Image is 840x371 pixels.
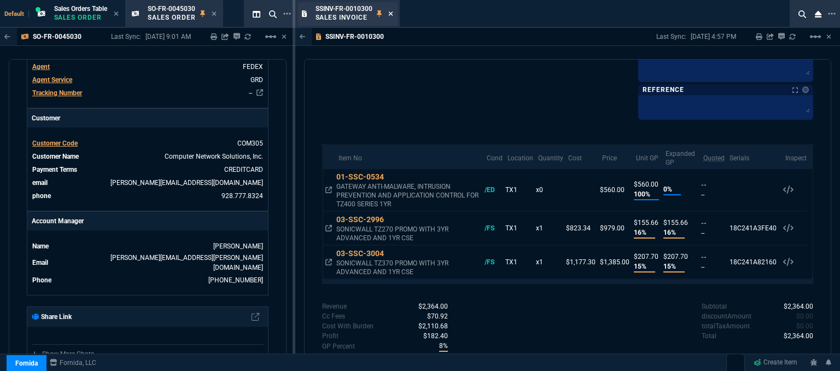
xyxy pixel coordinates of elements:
[730,223,777,233] div: 18C241A3FE40
[534,245,564,279] td: x1
[503,245,534,279] td: TX1
[701,262,723,272] div: --
[663,252,697,262] p: $207.70
[111,32,145,41] p: Last Sync:
[482,144,503,169] th: Cond
[564,245,598,279] td: $1,177.30
[784,332,813,340] span: 2364
[634,218,659,228] p: $155.66
[110,179,263,187] a: [PERSON_NAME][EMAIL_ADDRESS][DOMAIN_NAME]
[600,223,629,233] p: $979.00
[413,331,448,341] p: spec.value
[661,144,699,169] th: Expanded GP
[283,9,291,19] nx-icon: Open New Tab
[796,312,813,320] span: 0
[784,303,813,310] span: 2364
[323,211,813,245] tr: SONICWALL TZ270 PROMO WITH 3YR ADVANCED AND 1YR CSE
[325,258,332,266] nx-icon: Open In Opposite Panel
[418,322,448,330] span: 2110.6751999999997
[388,10,393,19] nx-icon: Close Tab
[32,138,264,149] tr: undefined
[809,30,822,43] mat-icon: Example home icon
[32,312,72,322] p: Share Link
[701,228,723,238] div: --
[32,61,264,72] tr: undefined
[418,303,448,310] span: 2364
[32,74,264,85] tr: undefined
[702,321,750,331] p: undefined
[32,252,264,273] tr: undefined
[322,341,355,351] p: undefined
[774,302,814,311] p: spec.value
[32,151,264,162] tr: undefined
[334,144,482,169] th: Item No
[427,312,448,320] span: 70.92
[663,218,697,228] p: $155.66
[794,8,810,21] nx-icon: Search
[336,248,480,259] div: 03-SSC-3004
[730,257,777,267] div: 18C241A82160
[600,185,629,195] p: $560.00
[46,358,100,368] a: msbcCompanyName
[336,182,480,208] p: GATEWAY ANTI-MALWARE, INTRUSION PREVENTION AND APPLICATION CONTROL FOR TZ400 SERIES 1YR
[27,212,268,230] p: Account Manager
[598,144,632,169] th: Price
[32,242,49,250] span: Name
[323,169,813,211] tr: GATEWAY ANTI-MALWARE, INTRUSION PREVENTION AND APPLICATION CONTROL FOR TZ400 SERIES 1YR
[503,211,534,245] td: TX1
[54,13,107,22] p: Sales Order
[786,311,814,321] p: spec.value
[429,341,448,352] p: spec.value
[248,8,265,21] nx-icon: Split Panels
[781,144,807,169] th: Inspect
[702,331,716,341] p: undefined
[32,241,264,252] tr: undefined
[264,30,277,43] mat-icon: Example home icon
[634,262,655,273] p: 15%
[148,5,195,13] span: SO-FR-0045030
[503,169,534,211] td: TX1
[701,180,723,190] div: --
[32,166,77,173] span: Payment Terms
[4,33,10,40] nx-icon: Back to Table
[32,88,264,98] tr: undefined
[786,321,814,331] p: spec.value
[114,10,119,19] nx-icon: Close Tab
[110,254,263,271] a: [PERSON_NAME][EMAIL_ADDRESS][PERSON_NAME][DOMAIN_NAME]
[32,164,264,175] tr: undefined
[243,63,263,71] span: FEDEX
[702,311,751,321] p: undefined
[634,179,659,189] p: $560.00
[600,257,629,267] p: $1,385.00
[32,259,48,266] span: Email
[208,276,263,284] a: 469-249-2107
[322,331,339,341] p: undefined
[702,302,727,311] p: undefined
[322,321,374,331] p: undefined
[634,228,655,239] p: 16%
[54,5,107,13] span: Sales Orders Table
[749,355,802,371] a: Create Item
[336,171,480,182] div: 01-SSC-0534
[32,275,264,286] tr: undefined
[774,331,814,341] p: spec.value
[165,153,263,160] a: Computer Network Solutions, Inc.
[27,109,268,127] p: Customer
[656,32,691,41] p: Last Sync:
[439,341,448,352] span: 0.07954576377623121
[221,192,263,200] a: 928.777.8324
[32,350,94,358] a: Show More Chats
[325,224,332,232] nx-icon: Open In Opposite Panel
[213,242,263,250] a: [PERSON_NAME]
[32,276,51,284] span: Phone
[33,32,81,41] p: SO-FR-0045030
[322,302,347,311] p: undefined
[691,32,736,41] p: [DATE] 4:57 PM
[322,311,345,321] p: undefined
[725,144,781,169] th: Serials
[250,76,263,84] span: GRD
[32,177,264,188] tr: alan@cnsaz.net
[534,211,564,245] td: x1
[316,5,372,13] span: SSINV-FR-0010300
[663,228,685,239] p: 16%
